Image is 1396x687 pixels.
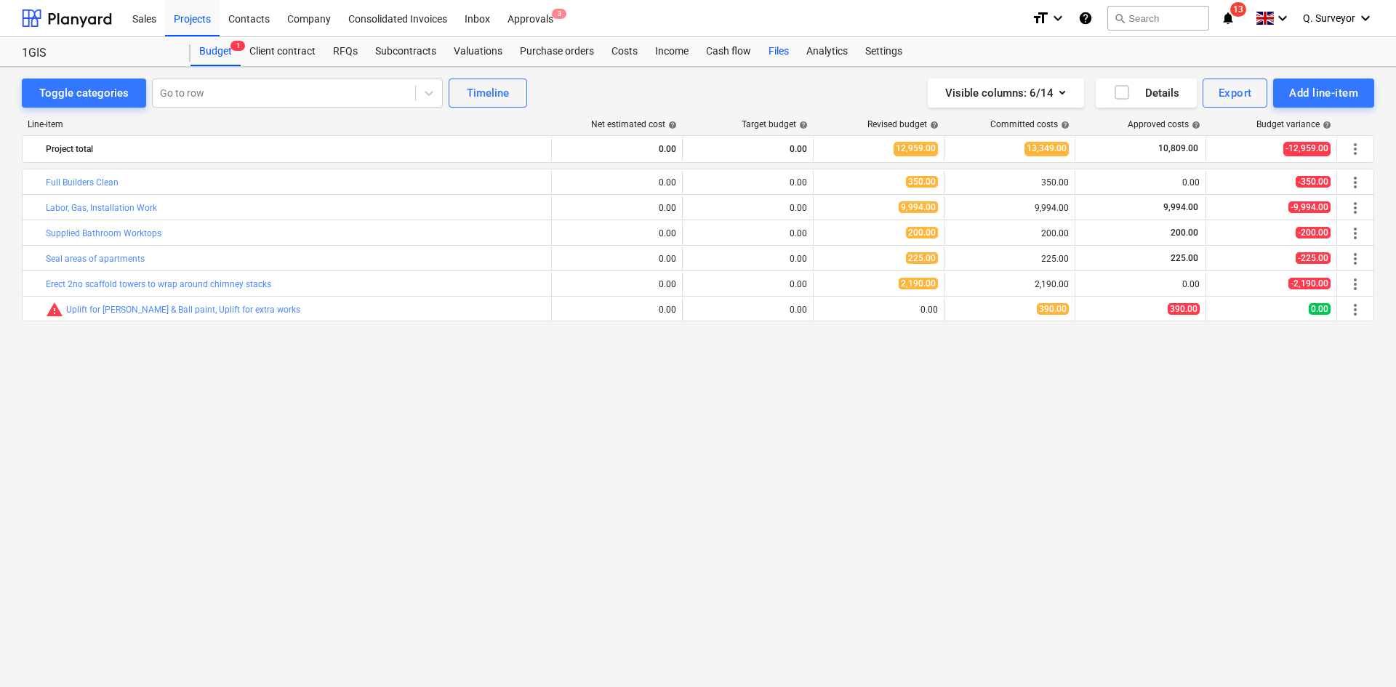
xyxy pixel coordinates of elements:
[46,228,161,238] a: Supplied Bathroom Worktops
[46,301,63,318] span: Committed costs exceed revised budget
[1081,177,1200,188] div: 0.00
[1347,225,1364,242] span: More actions
[1037,303,1069,315] span: 390.00
[603,37,646,66] a: Costs
[1189,121,1200,129] span: help
[950,203,1069,213] div: 9,994.00
[230,41,245,51] span: 1
[1032,9,1049,27] i: format_size
[796,121,808,129] span: help
[689,203,807,213] div: 0.00
[950,254,1069,264] div: 225.00
[46,203,157,213] a: Labor, Gas, Installation Work
[760,37,798,66] a: Files
[689,228,807,238] div: 0.00
[899,201,938,213] span: 9,994.00
[46,279,271,289] a: Erect 2no scaffold towers to wrap around chimney stacks
[190,37,241,66] a: Budget1
[1024,142,1069,156] span: 13,349.00
[906,176,938,188] span: 350.00
[906,252,938,264] span: 225.00
[467,84,509,103] div: Timeline
[689,305,807,315] div: 0.00
[1256,119,1331,129] div: Budget variance
[950,228,1069,238] div: 200.00
[1114,12,1126,24] span: search
[1347,250,1364,268] span: More actions
[1049,9,1067,27] i: keyboard_arrow_down
[1357,9,1374,27] i: keyboard_arrow_down
[1230,2,1246,17] span: 13
[1168,303,1200,315] span: 390.00
[927,121,939,129] span: help
[552,9,566,19] span: 3
[558,203,676,213] div: 0.00
[1347,174,1364,191] span: More actions
[950,177,1069,188] div: 350.00
[558,177,676,188] div: 0.00
[1288,278,1331,289] span: -2,190.00
[558,228,676,238] div: 0.00
[899,278,938,289] span: 2,190.00
[558,137,676,161] div: 0.00
[366,37,445,66] div: Subcontracts
[1058,121,1070,129] span: help
[906,227,938,238] span: 200.00
[324,37,366,66] a: RFQs
[894,142,938,156] span: 12,959.00
[1347,301,1364,318] span: More actions
[1128,119,1200,129] div: Approved costs
[66,305,300,315] a: Uplift for [PERSON_NAME] & Ball paint, Uplift for extra works
[1283,142,1331,156] span: -12,959.00
[558,254,676,264] div: 0.00
[241,37,324,66] a: Client contract
[689,279,807,289] div: 0.00
[1296,252,1331,264] span: -225.00
[1169,228,1200,238] span: 200.00
[689,137,807,161] div: 0.00
[646,37,697,66] a: Income
[689,254,807,264] div: 0.00
[697,37,760,66] a: Cash flow
[591,119,677,129] div: Net estimated cost
[1288,201,1331,213] span: -9,994.00
[558,305,676,315] div: 0.00
[928,79,1084,108] button: Visible columns:6/14
[1219,84,1252,103] div: Export
[1078,9,1093,27] i: Knowledge base
[1347,276,1364,293] span: More actions
[511,37,603,66] a: Purchase orders
[1309,303,1331,315] span: 0.00
[449,79,527,108] button: Timeline
[1162,202,1200,212] span: 9,994.00
[46,254,145,264] a: Seal areas of apartments
[1273,79,1374,108] button: Add line-item
[39,84,129,103] div: Toggle categories
[1274,9,1291,27] i: keyboard_arrow_down
[857,37,911,66] a: Settings
[22,46,173,61] div: 1GIS
[1347,199,1364,217] span: More actions
[445,37,511,66] div: Valuations
[990,119,1070,129] div: Committed costs
[1347,140,1364,158] span: More actions
[1289,84,1358,103] div: Add line-item
[1157,142,1200,155] span: 10,809.00
[867,119,939,129] div: Revised budget
[190,37,241,66] div: Budget
[558,279,676,289] div: 0.00
[1096,79,1197,108] button: Details
[945,84,1067,103] div: Visible columns : 6/14
[1296,227,1331,238] span: -200.00
[689,177,807,188] div: 0.00
[950,279,1069,289] div: 2,190.00
[46,137,545,161] div: Project total
[1169,253,1200,263] span: 225.00
[1107,6,1209,31] button: Search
